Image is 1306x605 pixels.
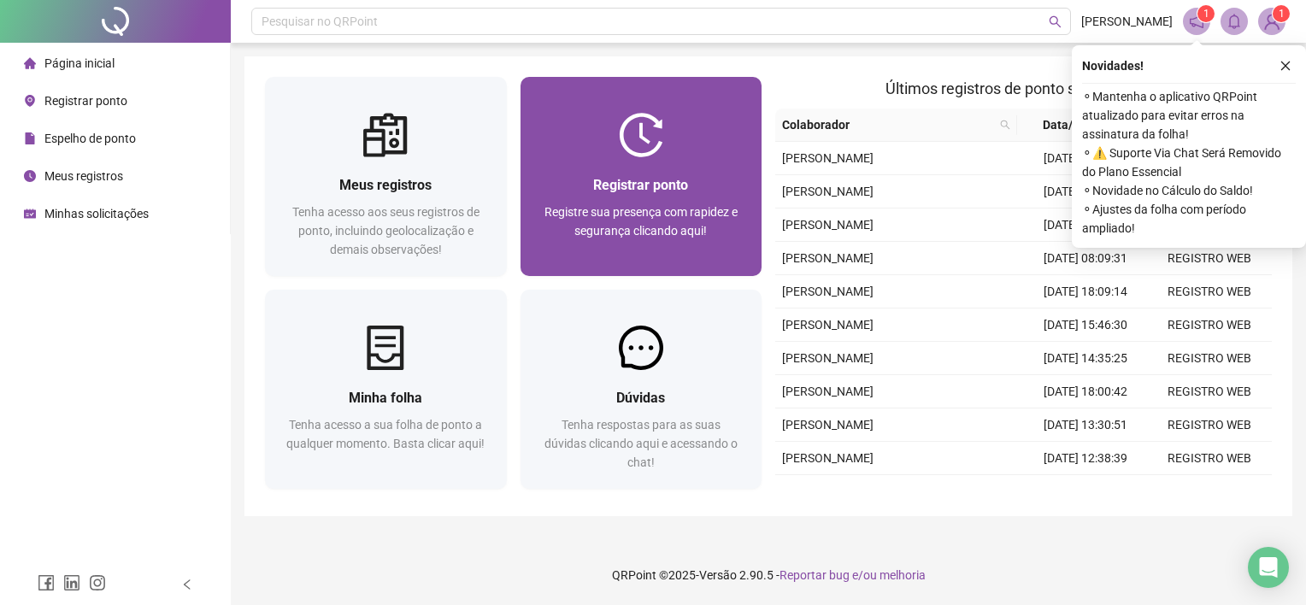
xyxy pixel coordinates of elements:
span: ⚬ ⚠️ Suporte Via Chat Será Removido do Plano Essencial [1082,144,1296,181]
span: [PERSON_NAME] [782,151,874,165]
span: Novidades ! [1082,56,1144,75]
span: Registrar ponto [593,177,688,193]
span: Registre sua presença com rapidez e segurança clicando aqui! [544,205,738,238]
span: [PERSON_NAME] [782,318,874,332]
span: [PERSON_NAME] [782,251,874,265]
span: [PERSON_NAME] [1081,12,1173,31]
td: REGISTRO WEB [1148,242,1272,275]
span: search [997,112,1014,138]
span: bell [1227,14,1242,29]
span: close [1280,60,1291,72]
span: clock-circle [24,170,36,182]
td: [DATE] 17:33:18 [1024,142,1148,175]
a: Meus registrosTenha acesso aos seus registros de ponto, incluindo geolocalização e demais observa... [265,77,507,276]
span: Data/Hora [1024,115,1117,134]
footer: QRPoint © 2025 - 2.90.5 - [231,545,1306,605]
span: instagram [89,574,106,591]
a: DúvidasTenha respostas para as suas dúvidas clicando aqui e acessando o chat! [521,290,762,489]
span: Versão [699,568,737,582]
span: schedule [24,208,36,220]
td: [DATE] 13:52:01 [1024,209,1148,242]
span: Registrar ponto [44,94,127,108]
span: [PERSON_NAME] [782,418,874,432]
span: [PERSON_NAME] [782,285,874,298]
td: REGISTRO WEB [1148,475,1272,508]
td: [DATE] 14:35:25 [1024,342,1148,375]
span: Página inicial [44,56,115,70]
span: notification [1189,14,1204,29]
span: [PERSON_NAME] [782,451,874,465]
td: REGISTRO WEB [1148,308,1272,342]
span: Tenha respostas para as suas dúvidas clicando aqui e acessando o chat! [544,418,738,469]
span: left [181,579,193,590]
span: search [1000,120,1010,130]
span: Espelho de ponto [44,132,136,145]
span: Minha folha [349,390,422,406]
span: ⚬ Mantenha o aplicativo QRPoint atualizado para evitar erros na assinatura da folha! [1082,87,1296,144]
td: REGISTRO WEB [1148,275,1272,308]
span: Tenha acesso a sua folha de ponto a qualquer momento. Basta clicar aqui! [286,418,485,450]
td: [DATE] 08:09:31 [1024,242,1148,275]
td: [DATE] 13:30:51 [1024,408,1148,442]
span: 1 [1203,8,1209,20]
td: REGISTRO WEB [1148,442,1272,475]
span: Reportar bug e/ou melhoria [779,568,926,582]
span: [PERSON_NAME] [782,185,874,198]
span: home [24,57,36,69]
th: Data/Hora [1017,109,1138,142]
td: [DATE] 08:37:31 [1024,475,1148,508]
span: Tenha acesso aos seus registros de ponto, incluindo geolocalização e demais observações! [292,205,479,256]
span: linkedin [63,574,80,591]
td: [DATE] 18:09:14 [1024,275,1148,308]
span: Minhas solicitações [44,207,149,220]
div: Open Intercom Messenger [1248,547,1289,588]
span: ⚬ Ajustes da folha com período ampliado! [1082,200,1296,238]
span: file [24,132,36,144]
td: REGISTRO WEB [1148,408,1272,442]
td: REGISTRO WEB [1148,375,1272,408]
span: 1 [1279,8,1285,20]
a: Minha folhaTenha acesso a sua folha de ponto a qualquer momento. Basta clicar aqui! [265,290,507,489]
span: [PERSON_NAME] [782,385,874,398]
td: [DATE] 12:38:39 [1024,442,1148,475]
span: Meus registros [339,177,432,193]
td: [DATE] 14:54:48 [1024,175,1148,209]
span: search [1049,15,1062,28]
td: [DATE] 15:46:30 [1024,308,1148,342]
td: REGISTRO WEB [1148,342,1272,375]
span: [PERSON_NAME] [782,218,874,232]
td: [DATE] 18:00:42 [1024,375,1148,408]
span: [PERSON_NAME] [782,351,874,365]
span: Dúvidas [616,390,665,406]
span: Meus registros [44,169,123,183]
span: environment [24,95,36,107]
span: ⚬ Novidade no Cálculo do Saldo! [1082,181,1296,200]
sup: Atualize o seu contato no menu Meus Dados [1273,5,1290,22]
a: Registrar pontoRegistre sua presença com rapidez e segurança clicando aqui! [521,77,762,276]
span: Últimos registros de ponto sincronizados [885,79,1162,97]
span: facebook [38,574,55,591]
img: 89612 [1259,9,1285,34]
sup: 1 [1197,5,1215,22]
span: Colaborador [782,115,993,134]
